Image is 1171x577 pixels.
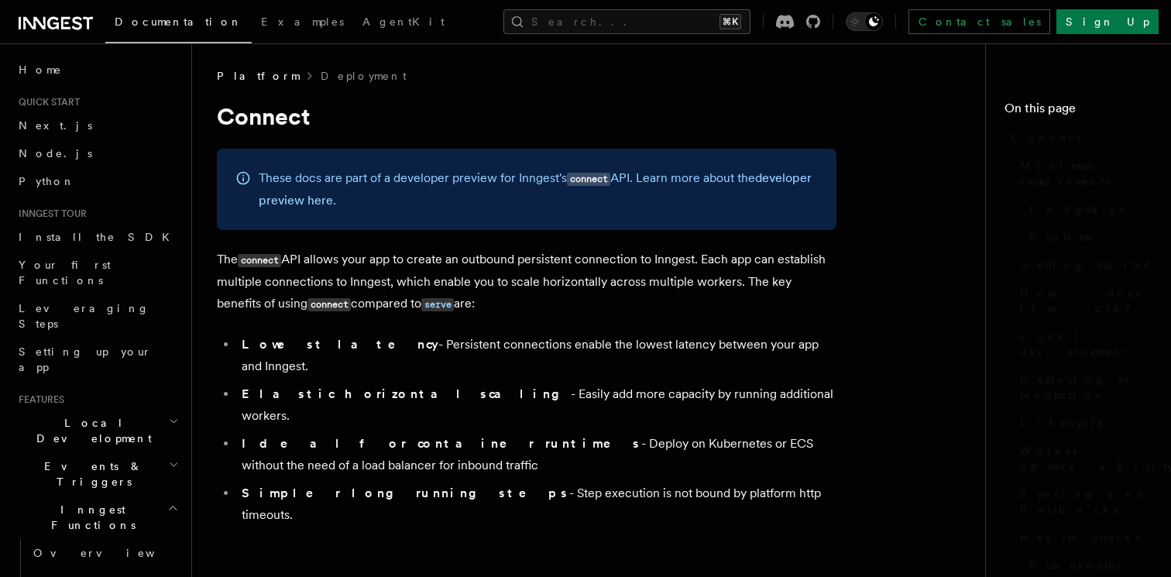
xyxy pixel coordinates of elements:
span: Minimum requirements [1020,158,1152,189]
span: Syncing and Rollbacks [1020,486,1152,517]
span: Deploying to production [1020,372,1152,403]
strong: Lowest latency [242,337,438,352]
a: Next.js [12,112,182,139]
a: Setting up your app [12,338,182,381]
span: Your first Functions [19,259,111,287]
span: Setting up your app [19,345,152,373]
button: Toggle dark mode [846,12,883,31]
a: Python [12,167,182,195]
code: connect [307,298,351,311]
span: Local Development [12,415,169,446]
a: Lifecycle [1014,409,1152,437]
a: Language [1023,195,1152,223]
span: Connect [1011,130,1080,146]
span: Home [19,62,62,77]
a: Examples [252,5,353,42]
a: Your first Functions [12,251,182,294]
span: Runtime [1029,229,1094,245]
a: Syncing and Rollbacks [1014,480,1152,524]
h4: On this page [1004,99,1152,124]
span: Python [19,175,75,187]
a: Install the SDK [12,223,182,251]
button: Inngest Functions [12,496,182,539]
span: Language [1029,201,1127,217]
a: Local development [1014,322,1152,366]
code: serve [421,298,454,311]
a: Sign Up [1056,9,1159,34]
span: Inngest tour [12,208,87,220]
span: Health checks [1020,530,1140,545]
span: Documentation [115,15,242,28]
a: Node.js [12,139,182,167]
a: Getting started [1014,251,1152,279]
a: Runtime [1023,223,1152,251]
span: Inngest Functions [12,502,167,533]
span: Quick start [12,96,80,108]
a: serve [421,296,454,311]
span: Platform [217,68,299,84]
span: Leveraging Steps [19,302,149,330]
h1: Connect [217,102,836,130]
li: - Step execution is not bound by platform http timeouts. [237,483,836,526]
button: Events & Triggers [12,452,182,496]
p: The API allows your app to create an outbound persistent connection to Inngest. Each app can esta... [217,249,836,315]
button: Search...⌘K [503,9,750,34]
span: Lifecycle [1020,415,1104,431]
a: Worker observability [1014,437,1152,480]
a: How does it work? [1014,279,1152,322]
kbd: ⌘K [719,14,741,29]
a: Health checks [1014,524,1152,551]
span: Local development [1020,328,1152,359]
span: How does it work? [1020,285,1152,316]
span: AgentKit [362,15,445,28]
code: connect [567,173,610,186]
p: These docs are part of a developer preview for Inngest's API. Learn more about the . [259,167,818,211]
a: AgentKit [353,5,454,42]
span: Install the SDK [19,231,179,243]
strong: Elastic horizontal scaling [242,386,571,401]
code: connect [238,254,281,267]
span: Overview [33,547,193,559]
a: Documentation [105,5,252,43]
a: Minimum requirements [1014,152,1152,195]
span: Features [12,393,64,406]
a: Deployment [321,68,407,84]
a: Connect [1004,124,1152,152]
span: Events & Triggers [12,459,169,489]
li: - Persistent connections enable the lowest latency between your app and Inngest. [237,334,836,377]
a: Contact sales [908,9,1050,34]
li: - Deploy on Kubernetes or ECS without the need of a load balancer for inbound traffic [237,433,836,476]
a: Overview [27,539,182,567]
a: Deploying to production [1014,366,1152,409]
strong: Ideal for container runtimes [242,436,641,451]
span: Next.js [19,119,92,132]
span: Examples [261,15,344,28]
a: Leveraging Steps [12,294,182,338]
span: Getting started [1020,257,1152,273]
strong: Simpler long running steps [242,486,569,500]
li: - Easily add more capacity by running additional workers. [237,383,836,427]
a: Home [12,56,182,84]
span: Node.js [19,147,92,160]
button: Local Development [12,409,182,452]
